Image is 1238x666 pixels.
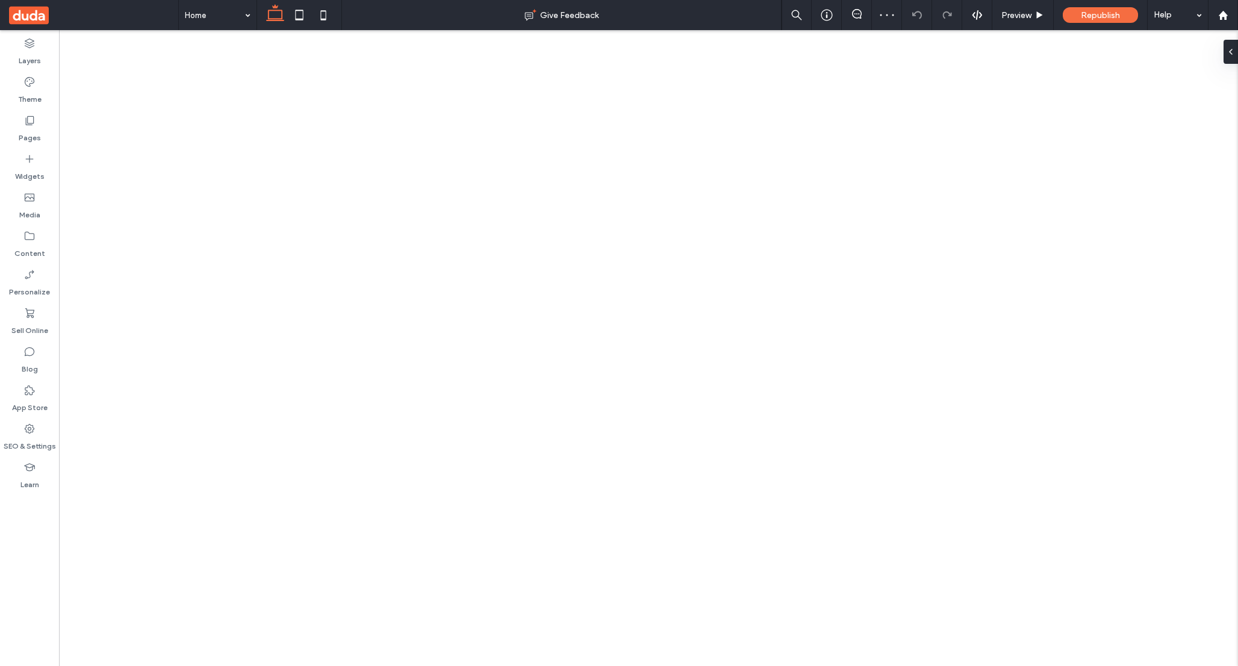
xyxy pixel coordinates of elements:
label: Sell Online [11,319,48,336]
label: Learn [20,473,39,490]
label: App Store [12,396,48,413]
label: Pages [19,126,41,143]
label: Content [14,242,45,259]
label: SEO & Settings [4,435,56,452]
label: Blog [22,358,38,375]
label: Media [19,204,40,220]
span: Republish [1081,10,1120,20]
label: Layers [19,49,41,66]
label: Widgets [15,165,45,182]
span: Give Feedback [540,10,599,20]
span: Preview [1001,10,1031,20]
label: Theme [18,88,42,105]
label: Personalize [9,281,50,297]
